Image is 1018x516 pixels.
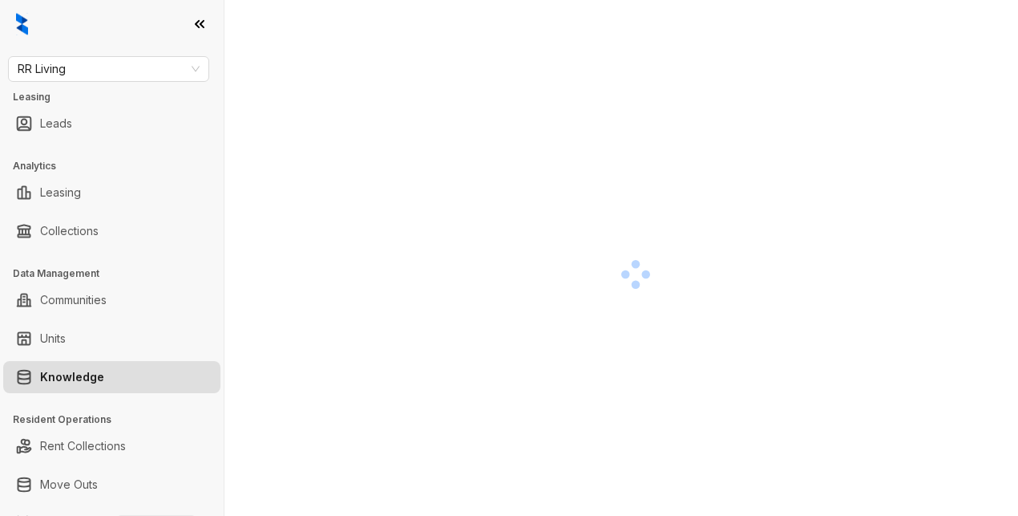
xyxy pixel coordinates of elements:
[3,323,220,355] li: Units
[3,284,220,316] li: Communities
[18,57,200,81] span: RR Living
[40,323,66,355] a: Units
[3,177,220,209] li: Leasing
[3,469,220,501] li: Move Outs
[40,469,98,501] a: Move Outs
[16,13,28,35] img: logo
[13,412,224,427] h3: Resident Operations
[3,108,220,140] li: Leads
[3,215,220,247] li: Collections
[3,361,220,393] li: Knowledge
[40,177,81,209] a: Leasing
[40,284,107,316] a: Communities
[13,266,224,281] h3: Data Management
[40,430,126,462] a: Rent Collections
[13,159,224,173] h3: Analytics
[3,430,220,462] li: Rent Collections
[40,361,104,393] a: Knowledge
[40,108,72,140] a: Leads
[40,215,99,247] a: Collections
[13,90,224,104] h3: Leasing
